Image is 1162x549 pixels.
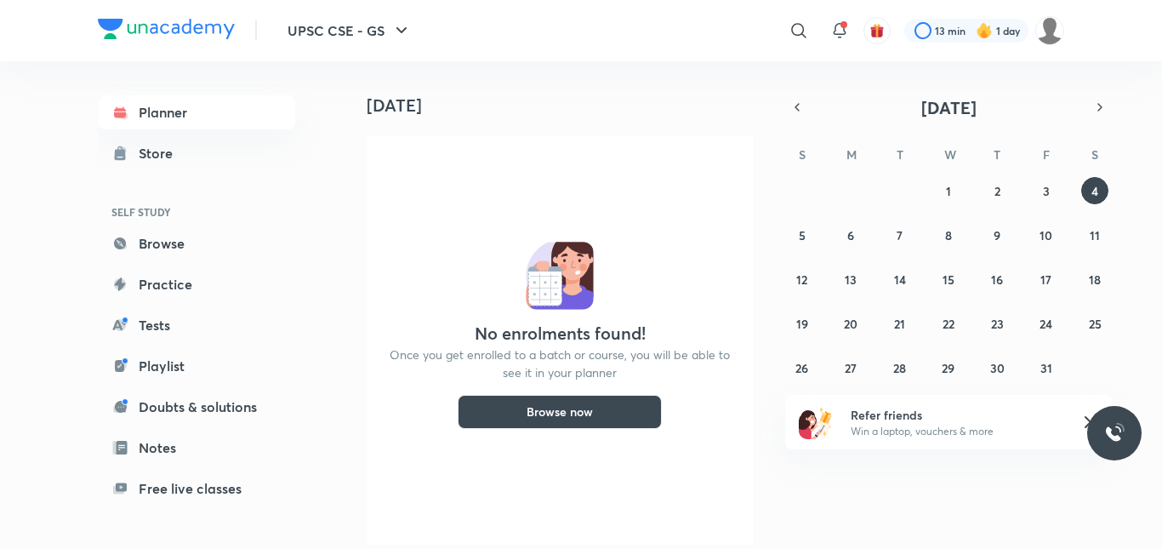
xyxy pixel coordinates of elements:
[367,95,766,116] h4: [DATE]
[1090,227,1100,243] abbr: October 11, 2025
[886,266,914,293] button: October 14, 2025
[991,272,1003,288] abbr: October 16, 2025
[789,221,816,249] button: October 5, 2025
[943,272,954,288] abbr: October 15, 2025
[1040,360,1052,376] abbr: October 31, 2025
[847,227,854,243] abbr: October 6, 2025
[98,308,295,342] a: Tests
[277,14,422,48] button: UPSC CSE - GS
[991,316,1004,332] abbr: October 23, 2025
[1091,146,1098,163] abbr: Saturday
[1040,227,1052,243] abbr: October 10, 2025
[837,354,864,381] button: October 27, 2025
[935,354,962,381] button: October 29, 2025
[976,22,993,39] img: streak
[1033,266,1060,293] button: October 17, 2025
[983,266,1011,293] button: October 16, 2025
[799,405,833,439] img: referral
[983,354,1011,381] button: October 30, 2025
[935,221,962,249] button: October 8, 2025
[845,360,857,376] abbr: October 27, 2025
[1043,183,1050,199] abbr: October 3, 2025
[98,19,235,39] img: Company Logo
[837,221,864,249] button: October 6, 2025
[897,146,903,163] abbr: Tuesday
[1081,221,1108,249] button: October 11, 2025
[1104,423,1125,443] img: ttu
[98,472,295,506] a: Free live classes
[799,146,806,163] abbr: Sunday
[1091,183,1098,199] abbr: October 4, 2025
[894,316,905,332] abbr: October 21, 2025
[894,272,906,288] abbr: October 14, 2025
[921,96,977,119] span: [DATE]
[990,360,1005,376] abbr: October 30, 2025
[994,146,1000,163] abbr: Thursday
[796,272,807,288] abbr: October 12, 2025
[809,95,1088,119] button: [DATE]
[387,346,732,381] p: Once you get enrolled to a batch or course, you will be able to see it in your planner
[1033,354,1060,381] button: October 31, 2025
[1089,272,1101,288] abbr: October 18, 2025
[796,316,808,332] abbr: October 19, 2025
[946,183,951,199] abbr: October 1, 2025
[475,323,646,344] h4: No enrolments found!
[1033,221,1060,249] button: October 10, 2025
[1040,272,1051,288] abbr: October 17, 2025
[886,310,914,337] button: October 21, 2025
[98,349,295,383] a: Playlist
[945,227,952,243] abbr: October 8, 2025
[98,431,295,465] a: Notes
[1081,310,1108,337] button: October 25, 2025
[1089,316,1102,332] abbr: October 25, 2025
[799,227,806,243] abbr: October 5, 2025
[458,395,662,429] button: Browse now
[795,360,808,376] abbr: October 26, 2025
[942,360,954,376] abbr: October 29, 2025
[837,266,864,293] button: October 13, 2025
[994,183,1000,199] abbr: October 2, 2025
[789,310,816,337] button: October 19, 2025
[98,136,295,170] a: Store
[98,267,295,301] a: Practice
[98,226,295,260] a: Browse
[1081,177,1108,204] button: October 4, 2025
[869,23,885,38] img: avatar
[789,354,816,381] button: October 26, 2025
[935,266,962,293] button: October 15, 2025
[851,406,1060,424] h6: Refer friends
[851,424,1060,439] p: Win a laptop, vouchers & more
[98,95,295,129] a: Planner
[983,177,1011,204] button: October 2, 2025
[844,316,857,332] abbr: October 20, 2025
[983,310,1011,337] button: October 23, 2025
[1040,316,1052,332] abbr: October 24, 2025
[1081,266,1108,293] button: October 18, 2025
[1033,310,1060,337] button: October 24, 2025
[944,146,956,163] abbr: Wednesday
[886,354,914,381] button: October 28, 2025
[98,197,295,226] h6: SELF STUDY
[886,221,914,249] button: October 7, 2025
[897,227,903,243] abbr: October 7, 2025
[935,310,962,337] button: October 22, 2025
[789,266,816,293] button: October 12, 2025
[526,242,594,310] img: No events
[994,227,1000,243] abbr: October 9, 2025
[98,390,295,424] a: Doubts & solutions
[837,310,864,337] button: October 20, 2025
[1043,146,1050,163] abbr: Friday
[1033,177,1060,204] button: October 3, 2025
[846,146,857,163] abbr: Monday
[935,177,962,204] button: October 1, 2025
[943,316,954,332] abbr: October 22, 2025
[983,221,1011,249] button: October 9, 2025
[1035,16,1064,45] img: Ankit
[863,17,891,44] button: avatar
[845,272,857,288] abbr: October 13, 2025
[98,19,235,43] a: Company Logo
[893,360,906,376] abbr: October 28, 2025
[139,143,183,163] div: Store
